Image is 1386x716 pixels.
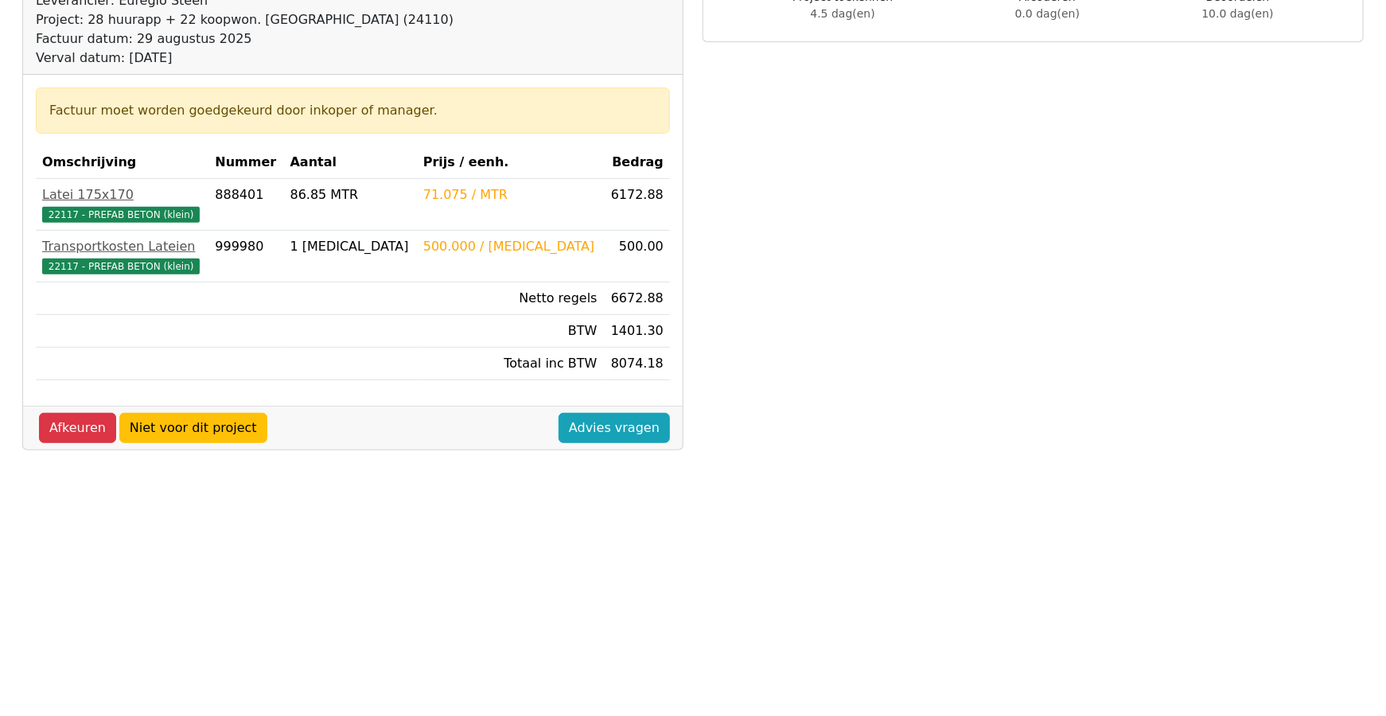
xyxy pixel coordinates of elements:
[290,237,411,256] div: 1 [MEDICAL_DATA]
[42,185,202,224] a: Latei 175x17022117 - PREFAB BETON (klein)
[604,146,670,179] th: Bedrag
[417,146,604,179] th: Prijs / eenh.
[290,185,411,204] div: 86.85 MTR
[604,348,670,380] td: 8074.18
[811,7,875,20] span: 4.5 dag(en)
[36,10,454,29] div: Project: 28 huurapp + 22 koopwon. [GEOGRAPHIC_DATA] (24110)
[42,207,200,223] span: 22117 - PREFAB BETON (klein)
[417,348,604,380] td: Totaal inc BTW
[36,49,454,68] div: Verval datum: [DATE]
[208,146,283,179] th: Nummer
[417,282,604,315] td: Netto regels
[36,29,454,49] div: Factuur datum: 29 augustus 2025
[42,237,202,256] div: Transportkosten Lateien
[417,315,604,348] td: BTW
[42,185,202,204] div: Latei 175x170
[119,413,267,443] a: Niet voor dit project
[604,231,670,282] td: 500.00
[1202,7,1274,20] span: 10.0 dag(en)
[604,179,670,231] td: 6172.88
[42,237,202,275] a: Transportkosten Lateien22117 - PREFAB BETON (klein)
[423,237,598,256] div: 500.000 / [MEDICAL_DATA]
[559,413,670,443] a: Advies vragen
[604,315,670,348] td: 1401.30
[42,259,200,274] span: 22117 - PREFAB BETON (klein)
[423,185,598,204] div: 71.075 / MTR
[1015,7,1080,20] span: 0.0 dag(en)
[36,146,208,179] th: Omschrijving
[208,179,283,231] td: 888401
[49,101,656,120] div: Factuur moet worden goedgekeurd door inkoper of manager.
[604,282,670,315] td: 6672.88
[284,146,417,179] th: Aantal
[39,413,116,443] a: Afkeuren
[208,231,283,282] td: 999980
